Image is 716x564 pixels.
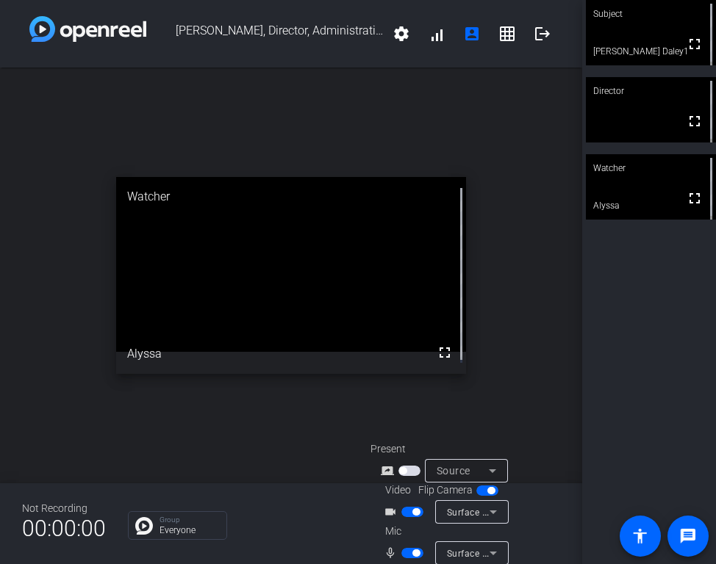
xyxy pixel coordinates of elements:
[447,547,716,559] span: Surface Stereo Microphones (2- Surface High Definition Audio)
[419,16,454,51] button: signal_cellular_alt
[146,16,384,51] span: [PERSON_NAME], Director, Administrative Services, Personal Risk, Personal Risk | DEI - 3pm
[135,517,153,535] img: Chat Icon
[29,16,146,42] img: white-gradient.svg
[586,77,716,105] div: Director
[116,177,465,217] div: Watcher
[463,25,481,43] mat-icon: account_box
[418,482,473,498] span: Flip Camera
[686,35,704,53] mat-icon: fullscreen
[447,506,597,518] span: Surface Camera Front (045e:0990)
[160,516,219,524] p: Group
[22,510,106,546] span: 00:00:00
[384,544,401,562] mat-icon: mic_none
[393,25,410,43] mat-icon: settings
[370,524,518,539] div: Mic
[534,25,551,43] mat-icon: logout
[22,501,106,516] div: Not Recording
[370,441,518,457] div: Present
[436,344,454,361] mat-icon: fullscreen
[631,527,649,545] mat-icon: accessibility
[384,503,401,521] mat-icon: videocam_outline
[437,465,470,477] span: Source
[686,112,704,130] mat-icon: fullscreen
[686,189,704,207] mat-icon: fullscreen
[498,25,516,43] mat-icon: grid_on
[385,482,411,498] span: Video
[679,527,697,545] mat-icon: message
[586,154,716,182] div: Watcher
[381,462,398,480] mat-icon: screen_share_outline
[160,526,219,535] p: Everyone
